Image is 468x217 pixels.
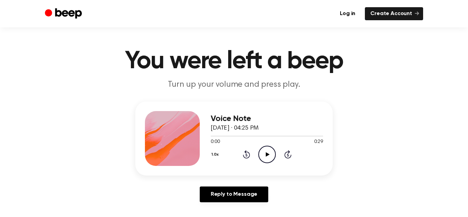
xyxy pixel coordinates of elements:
[59,49,409,74] h1: You were left a beep
[334,7,361,20] a: Log in
[211,149,221,160] button: 1.0x
[211,114,323,123] h3: Voice Note
[365,7,423,20] a: Create Account
[45,7,84,21] a: Beep
[211,125,259,131] span: [DATE] · 04:25 PM
[102,79,366,91] p: Turn up your volume and press play.
[314,138,323,146] span: 0:29
[211,138,220,146] span: 0:00
[200,186,268,202] a: Reply to Message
